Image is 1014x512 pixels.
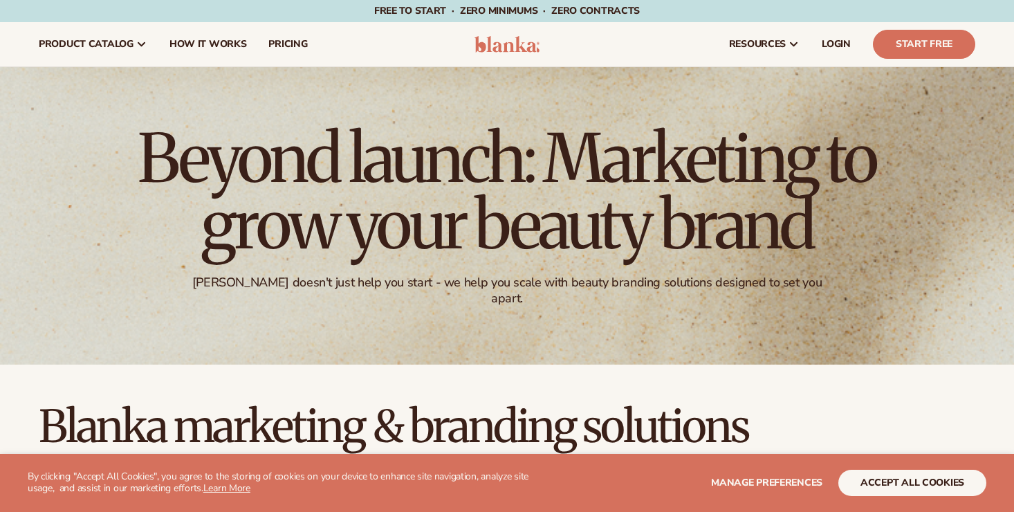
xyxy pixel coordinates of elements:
a: product catalog [28,22,158,66]
span: Free to start · ZERO minimums · ZERO contracts [374,4,640,17]
a: LOGIN [811,22,862,66]
p: By clicking "Accept All Cookies", you agree to the storing of cookies on your device to enhance s... [28,471,537,495]
h1: Beyond launch: Marketing to grow your beauty brand [127,125,887,258]
span: product catalog [39,39,133,50]
span: How It Works [169,39,247,50]
span: resources [729,39,786,50]
span: LOGIN [822,39,851,50]
button: Manage preferences [711,470,822,496]
span: pricing [268,39,307,50]
button: accept all cookies [838,470,986,496]
a: Learn More [203,482,250,495]
a: Start Free [873,30,975,59]
span: Manage preferences [711,476,822,489]
a: How It Works [158,22,258,66]
img: logo [474,36,540,53]
a: pricing [257,22,318,66]
div: [PERSON_NAME] doesn't just help you start - we help you scale with beauty branding solutions desi... [176,275,838,307]
a: resources [718,22,811,66]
